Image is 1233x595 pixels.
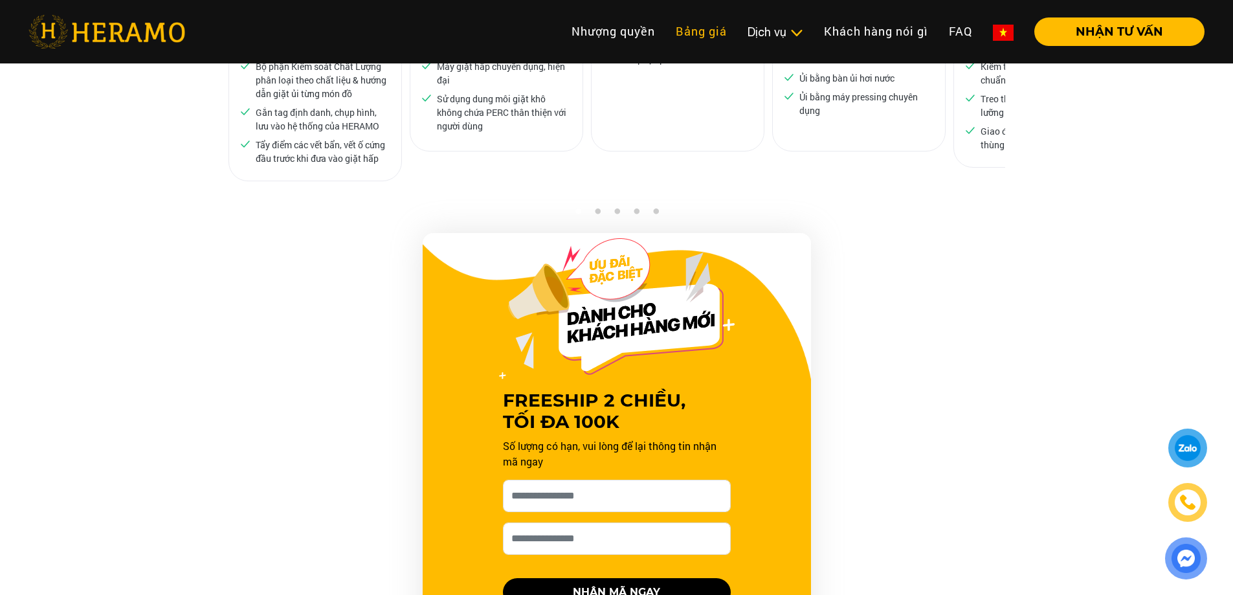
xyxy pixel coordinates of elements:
a: Bảng giá [665,17,737,45]
img: checked.svg [964,60,976,71]
div: Dịch vụ [748,23,803,41]
img: checked.svg [421,92,432,104]
img: checked.svg [964,92,976,104]
img: vn-flag.png [993,25,1014,41]
a: NHẬN TƯ VẤN [1024,26,1205,38]
img: heramo-logo.png [28,15,185,49]
img: checked.svg [239,60,251,71]
img: checked.svg [239,106,251,117]
img: checked.svg [964,124,976,136]
p: Kiểm tra chất lượng xử lý đạt chuẩn [981,60,1111,87]
p: Ủi bằng máy pressing chuyên dụng [799,90,930,117]
p: Tẩy điểm các vết bẩn, vết ố cứng đầu trước khi đưa vào giặt hấp [256,138,386,165]
a: Khách hàng nói gì [814,17,939,45]
button: 1 [572,208,584,221]
a: FAQ [939,17,983,45]
img: subToggleIcon [790,27,803,39]
a: phone-icon [1170,485,1205,520]
p: Bộ phận Kiểm soát Chất Lượng phân loại theo chất liệu & hướng dẫn giặt ủi từng món đồ [256,60,386,100]
p: Treo thẳng thớm, đóng gói kỹ lưỡng [981,92,1111,119]
h3: FREESHIP 2 CHIỀU, TỐI ĐA 100K [503,390,731,433]
p: Sử dụng dung môi giặt khô không chứa PERC thân thiện với người dùng [437,92,568,133]
p: Gắn tag định danh, chụp hình, lưu vào hệ thống của HERAMO [256,106,386,133]
p: Ủi bằng bàn ủi hơi nước [799,71,894,85]
button: NHẬN TƯ VẤN [1034,17,1205,46]
img: checked.svg [239,138,251,150]
button: 3 [610,208,623,221]
img: Offer Header [499,238,735,379]
img: checked.svg [783,90,795,102]
button: 2 [591,208,604,221]
button: 5 [649,208,662,221]
p: Giao đến khách hàng bằng thùng chữ U để giữ phom đồ [981,124,1111,152]
img: checked.svg [421,60,432,71]
a: Nhượng quyền [561,17,665,45]
p: Số lượng có hạn, vui lòng để lại thông tin nhận mã ngay [503,438,731,469]
button: 4 [630,208,643,221]
img: phone-icon [1181,495,1195,510]
img: checked.svg [783,71,795,83]
p: Máy giặt hấp chuyên dụng, hiện đại [437,60,568,87]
